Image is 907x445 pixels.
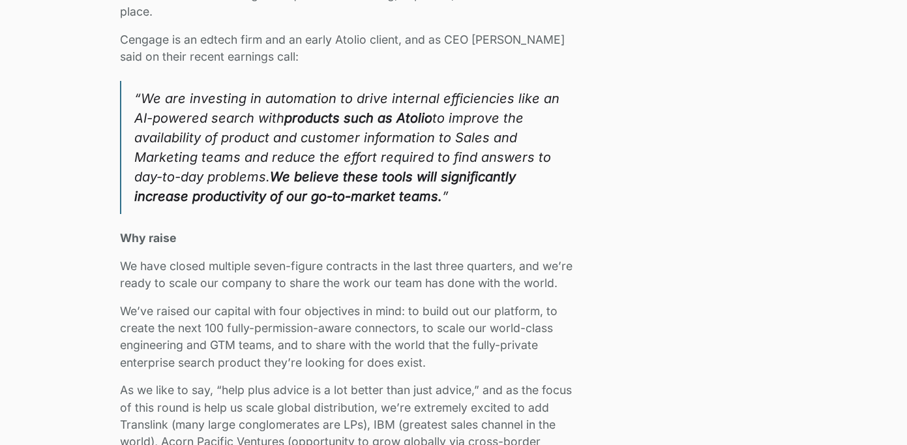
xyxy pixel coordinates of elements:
strong: products such as Atolio [284,110,432,126]
strong: We believe these tools will significantly increase productivity of our go-to-market teams. [134,169,516,204]
p: We have closed multiple seven-figure contracts in the last three quarters, and we’re ready to sca... [120,258,586,292]
strong: Why raise [120,231,176,245]
p: We’ve raised our capital with four objectives in mind: to build out our platform, to create the n... [120,303,586,372]
iframe: Chat Widget [842,382,907,445]
blockquote: “We are investing in automation to drive internal efficiencies like an AI-powered search with to ... [120,81,586,214]
p: Cengage is an edtech firm and an early Atolio client, and as CEO [PERSON_NAME] said on their rece... [120,31,586,66]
